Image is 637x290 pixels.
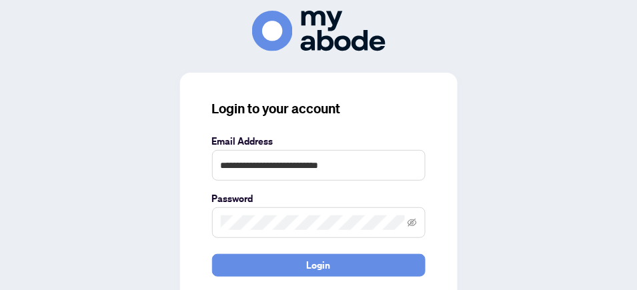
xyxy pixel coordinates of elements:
[408,218,417,227] span: eye-invisible
[307,255,331,276] span: Login
[212,191,426,206] label: Password
[212,134,426,149] label: Email Address
[252,11,386,51] img: ma-logo
[212,254,426,277] button: Login
[212,99,426,118] h3: Login to your account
